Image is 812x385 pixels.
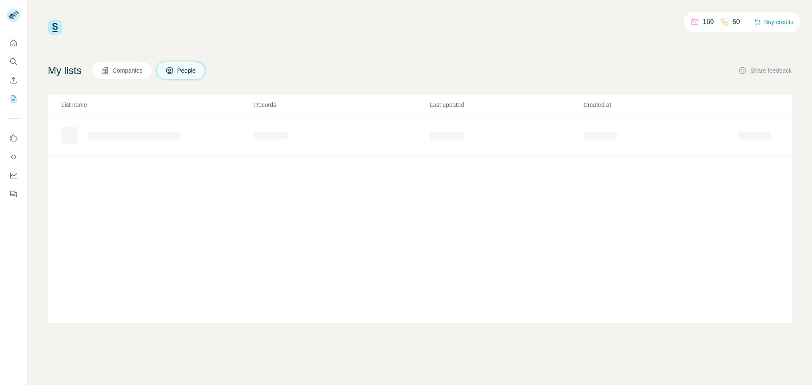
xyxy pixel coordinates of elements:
h4: My lists [48,64,82,77]
button: Dashboard [7,168,20,183]
button: Use Surfe on LinkedIn [7,131,20,146]
button: Buy credits [754,16,793,28]
button: Use Surfe API [7,149,20,164]
img: Surfe Logo [48,20,62,35]
button: Share feedback [738,66,792,75]
p: 50 [732,17,740,27]
span: Companies [112,66,143,75]
p: 169 [702,17,714,27]
button: My lists [7,91,20,106]
p: List name [61,101,253,109]
span: People [177,66,197,75]
button: Quick start [7,35,20,51]
button: Search [7,54,20,69]
button: Enrich CSV [7,73,20,88]
p: Records [254,101,429,109]
button: Feedback [7,186,20,202]
p: Last updated [430,101,582,109]
p: Created at [584,101,736,109]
